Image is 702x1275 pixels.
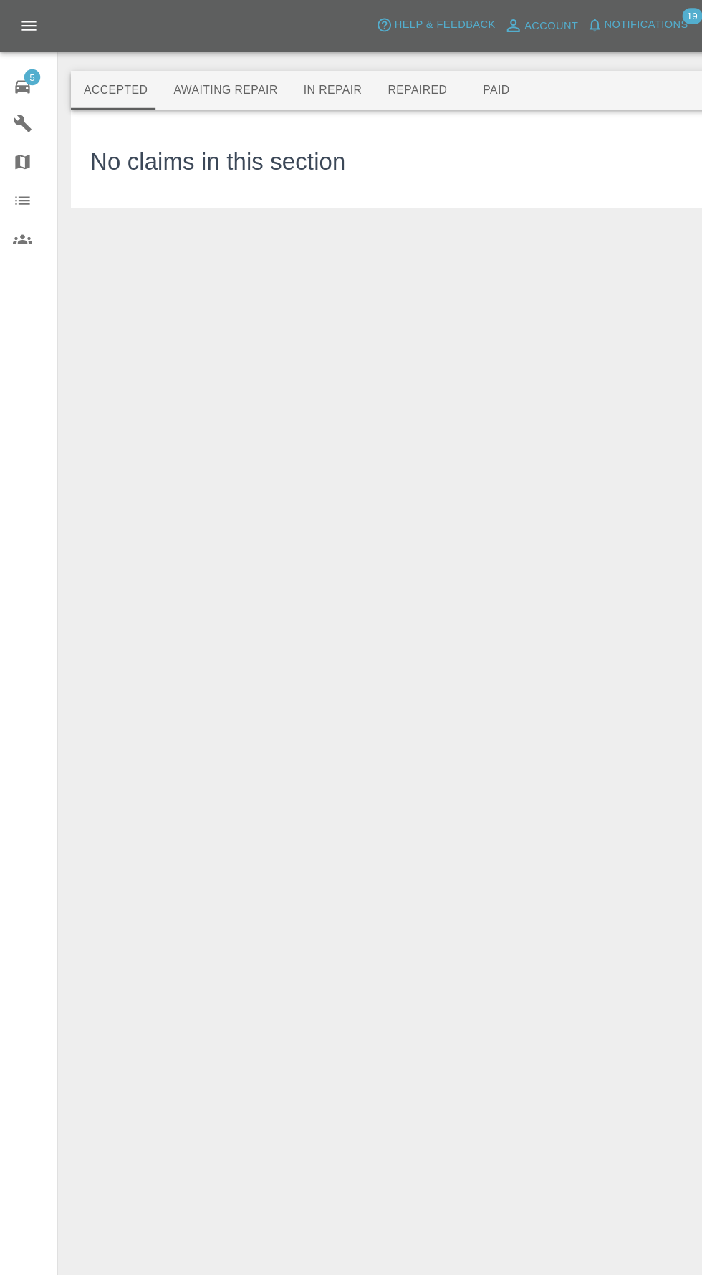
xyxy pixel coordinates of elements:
[606,7,624,21] span: 19
[331,11,443,34] button: Help & Feedback
[444,11,518,34] a: Account
[21,62,36,76] span: 5
[537,14,612,31] span: Notifications
[63,63,143,97] button: Accepted
[143,63,258,97] button: Awaiting Repair
[350,14,440,31] span: Help & Feedback
[11,1246,691,1266] h6: Copyright © 2025 Axioma
[259,63,334,97] button: In Repair
[333,63,409,97] button: Repaired
[518,11,615,34] button: Notifications
[9,6,43,40] button: Open drawer
[409,63,473,97] button: Paid
[621,11,685,34] button: Logout
[640,14,681,31] span: Logout
[80,129,307,160] h3: No claims in this section
[466,15,514,31] span: Account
